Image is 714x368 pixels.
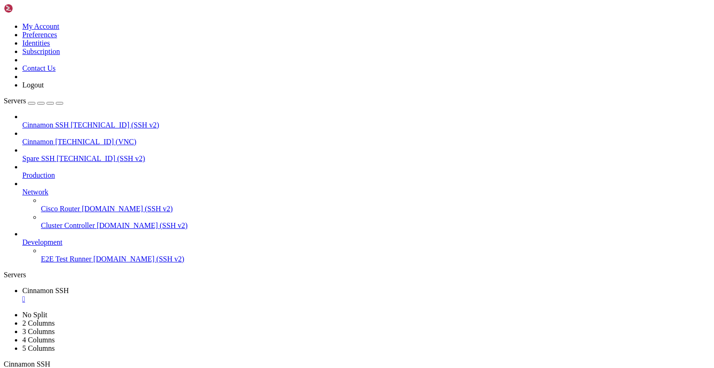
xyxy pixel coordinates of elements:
span: E2E Test Runner [41,255,92,263]
a: 5 Columns [22,344,55,352]
span: Cinnamon [22,138,53,146]
a: No Split [22,311,47,319]
span: Cinnamon SSH [22,287,69,294]
a: Cinnamon SSH [22,287,710,303]
img: Shellngn [4,4,57,13]
x-row: * Documentation: [URL][DOMAIN_NAME] [4,20,593,27]
div: (0, 15) [4,122,7,130]
span: [DOMAIN_NAME] (SSH v2) [97,221,188,229]
span: ~ [126,107,130,114]
li: Spare SSH [TECHNICAL_ID] (SSH v2) [22,146,710,163]
span: ~ [126,99,130,106]
x-row: not required on a system that users do not log into. [4,59,593,67]
a: Identities [22,39,50,47]
li: Cluster Controller [DOMAIN_NAME] (SSH v2) [41,213,710,230]
x-row: This system has been minimized by removing packages and content that are [4,51,593,59]
a: 4 Columns [22,336,55,344]
span: ~ [126,91,130,98]
span: [TECHNICAL_ID] (SSH v2) [71,121,159,129]
x-row: Welcome to Ubuntu 24.04.3 LTS (GNU/Linux 6.8.0-85-generic x86_64) [4,4,593,12]
x-row: * Management: [URL][DOMAIN_NAME] [4,27,593,35]
a:  [22,295,710,303]
a: 2 Columns [22,319,55,327]
span: Servers [4,97,26,105]
li: Cinnamon [TECHNICAL_ID] (VNC) [22,129,710,146]
span: [PERSON_NAME]@ssdnodes1752276003 [4,107,123,114]
x-row: : $ btop [4,99,593,107]
a: Preferences [22,31,57,39]
a: Cinnamon [TECHNICAL_ID] (VNC) [22,138,710,146]
span: Cinnamon SSH [4,360,50,368]
x-row: : $ htop [4,91,593,99]
span: [PERSON_NAME]@ssdnodes1752276003 [4,99,123,106]
a: Cluster Controller [DOMAIN_NAME] (SSH v2) [41,221,710,230]
a: Servers [4,97,63,105]
li: Development [22,230,710,263]
a: Production [22,171,710,180]
li: Network [22,180,710,230]
span: [DOMAIN_NAME] (SSH v2) [93,255,185,263]
span: Development [22,238,62,246]
span: Cluster Controller [41,221,95,229]
li: E2E Test Runner [DOMAIN_NAME] (SSH v2) [41,247,710,263]
a: Subscription [22,47,60,55]
a: 3 Columns [22,328,55,335]
span: Cisco Router [41,205,80,213]
x-row: : $ exit [4,107,593,114]
a: Logout [22,81,44,89]
li: Production [22,163,710,180]
span: [PERSON_NAME]@ssdnodes1752276003 [4,91,123,98]
span: Spare SSH [22,154,55,162]
span: [TECHNICAL_ID] (SSH v2) [57,154,145,162]
x-row: * Support: [URL][DOMAIN_NAME] [4,35,593,43]
a: Cisco Router [DOMAIN_NAME] (SSH v2) [41,205,710,213]
x-row: To restore this content, you can run the 'unminimize' command. [4,75,593,83]
x-row: Last login: [DATE] from [TECHNICAL_ID] [4,83,593,91]
span: Production [22,171,55,179]
span: [DOMAIN_NAME] (SSH v2) [82,205,173,213]
x-row: logout [4,114,593,122]
li: Cisco Router [DOMAIN_NAME] (SSH v2) [41,196,710,213]
span: Cinnamon SSH [22,121,69,129]
div: Servers [4,271,710,279]
a: Development [22,238,710,247]
a: Contact Us [22,64,56,72]
a: Network [22,188,710,196]
a: My Account [22,22,59,30]
span: [TECHNICAL_ID] (VNC) [55,138,137,146]
a: Cinnamon SSH [TECHNICAL_ID] (SSH v2) [22,121,710,129]
a: Spare SSH [TECHNICAL_ID] (SSH v2) [22,154,710,163]
li: Cinnamon SSH [TECHNICAL_ID] (SSH v2) [22,113,710,129]
span: Network [22,188,48,196]
a: E2E Test Runner [DOMAIN_NAME] (SSH v2) [41,255,710,263]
